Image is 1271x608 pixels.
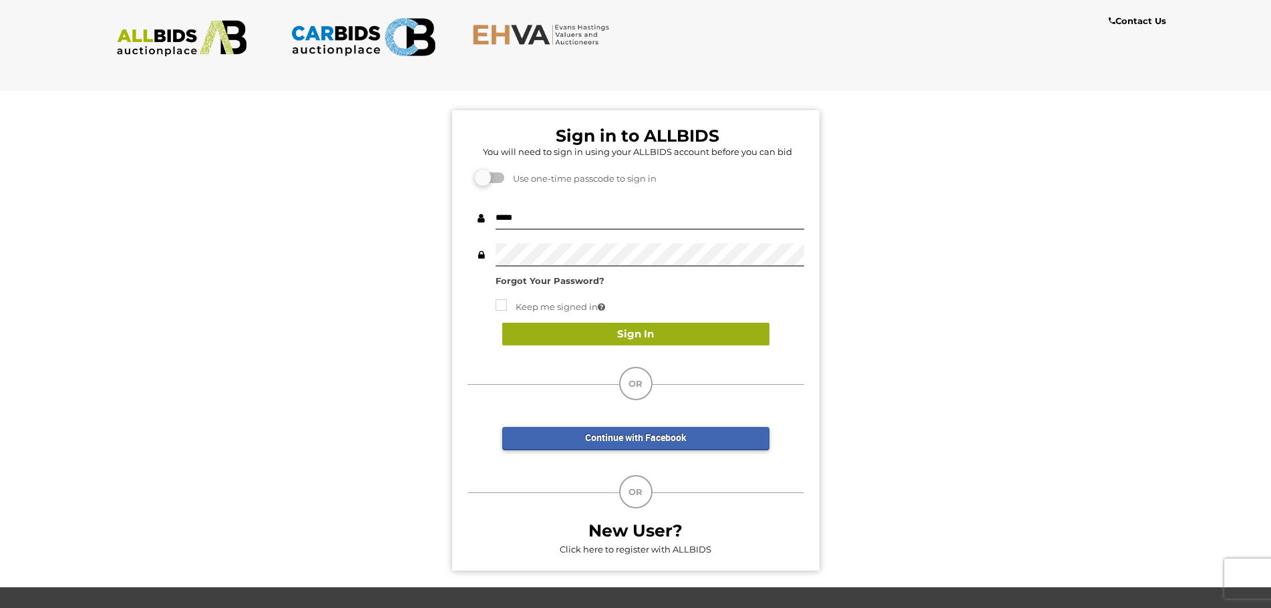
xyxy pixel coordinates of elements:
div: OR [619,475,653,508]
b: Contact Us [1109,15,1166,26]
button: Sign In [502,323,769,346]
b: Sign in to ALLBIDS [556,126,719,146]
b: New User? [588,520,683,541]
a: Contact Us [1109,13,1169,29]
a: Continue with Facebook [502,427,769,450]
a: Click here to register with ALLBIDS [560,544,711,555]
img: ALLBIDS.com.au [110,20,254,57]
img: CARBIDS.com.au [291,13,435,61]
img: EHVA.com.au [472,23,617,45]
div: OR [619,367,653,400]
label: Keep me signed in [496,299,605,315]
h5: You will need to sign in using your ALLBIDS account before you can bid [471,147,804,156]
a: Forgot Your Password? [496,275,604,286]
span: Use one-time passcode to sign in [506,173,657,184]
